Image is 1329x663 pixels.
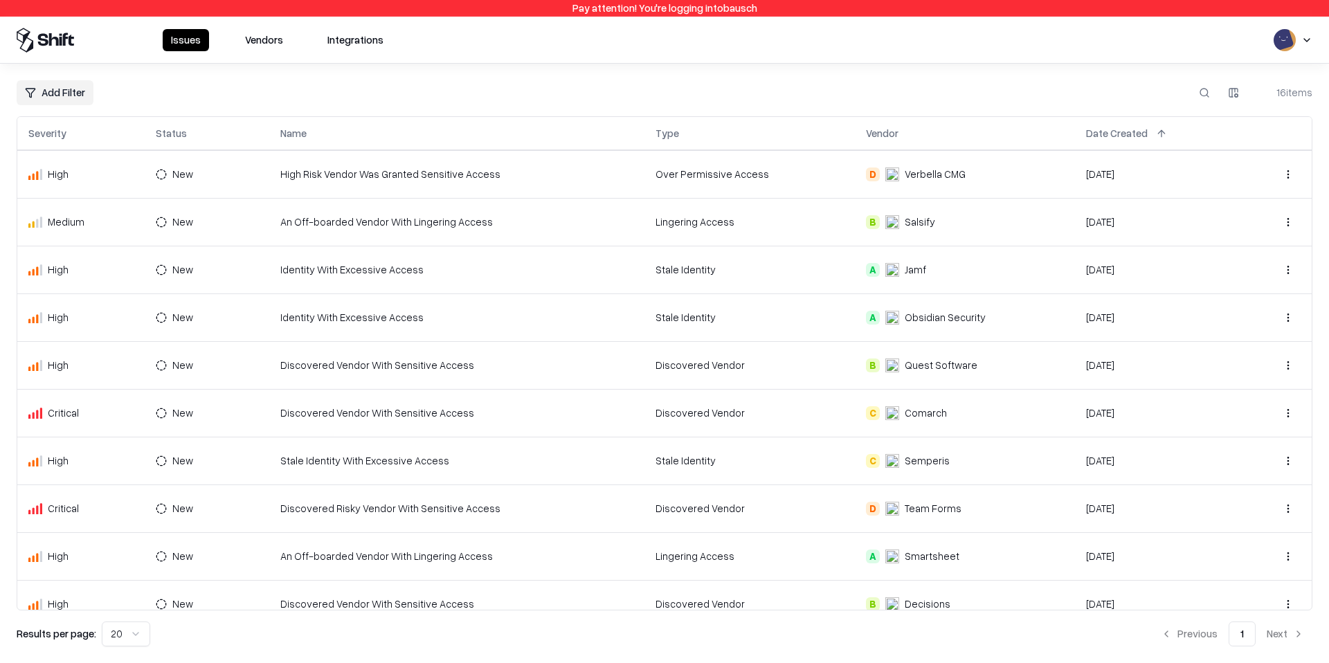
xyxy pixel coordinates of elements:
[28,215,134,229] div: Medium
[172,453,193,468] div: New
[237,29,291,51] button: Vendors
[156,450,214,472] button: New
[885,550,899,563] img: Smartsheet
[269,150,644,198] td: High Risk Vendor Was Granted Sensitive Access
[163,29,209,51] button: Issues
[1257,85,1312,100] div: 16 items
[644,150,855,198] td: Over Permissive Access
[1152,621,1312,646] nav: pagination
[28,406,134,420] div: Critical
[172,549,193,563] div: New
[656,126,679,140] div: Type
[156,211,214,233] button: New
[866,454,880,468] div: C
[269,341,644,389] td: Discovered Vendor With Sensitive Access
[156,307,214,329] button: New
[17,80,93,105] button: Add Filter
[905,549,959,563] div: Smartsheet
[885,167,899,181] img: Verbella CMG
[172,358,193,372] div: New
[269,389,644,437] td: Discovered Vendor With Sensitive Access
[905,406,947,420] div: Comarch
[1075,341,1239,389] td: [DATE]
[644,293,855,341] td: Stale Identity
[1229,621,1256,646] button: 1
[885,454,899,468] img: Semperis
[905,262,926,277] div: Jamf
[866,358,880,372] div: B
[172,310,193,325] div: New
[1075,293,1239,341] td: [DATE]
[866,167,880,181] div: D
[1086,126,1148,140] div: Date Created
[866,126,898,140] div: Vendor
[269,484,644,532] td: Discovered Risky Vendor With Sensitive Access
[172,597,193,611] div: New
[269,532,644,580] td: An Off-boarded Vendor With Lingering Access
[866,550,880,563] div: A
[156,354,214,376] button: New
[172,215,193,229] div: New
[866,215,880,229] div: B
[156,259,214,281] button: New
[905,501,961,516] div: Team Forms
[1075,150,1239,198] td: [DATE]
[156,163,214,185] button: New
[172,262,193,277] div: New
[269,198,644,246] td: An Off-boarded Vendor With Lingering Access
[1075,580,1239,628] td: [DATE]
[885,597,899,611] img: Decisions
[28,358,134,372] div: High
[1075,484,1239,532] td: [DATE]
[156,545,214,567] button: New
[644,580,855,628] td: Discovered Vendor
[1075,389,1239,437] td: [DATE]
[172,167,193,181] div: New
[885,358,899,372] img: Quest Software
[172,501,193,516] div: New
[1075,246,1239,293] td: [DATE]
[644,484,855,532] td: Discovered Vendor
[644,437,855,484] td: Stale Identity
[269,293,644,341] td: Identity With Excessive Access
[28,262,134,277] div: High
[905,597,950,611] div: Decisions
[885,502,899,516] img: Team Forms
[269,580,644,628] td: Discovered Vendor With Sensitive Access
[156,402,214,424] button: New
[319,29,392,51] button: Integrations
[905,215,935,229] div: Salsify
[885,263,899,277] img: Jamf
[1075,532,1239,580] td: [DATE]
[28,453,134,468] div: High
[644,389,855,437] td: Discovered Vendor
[905,167,966,181] div: Verbella CMG
[866,311,880,325] div: A
[866,406,880,420] div: C
[28,597,134,611] div: High
[28,501,134,516] div: Critical
[866,502,880,516] div: D
[644,246,855,293] td: Stale Identity
[1075,198,1239,246] td: [DATE]
[172,406,193,420] div: New
[1075,437,1239,484] td: [DATE]
[17,626,96,641] p: Results per page:
[28,549,134,563] div: High
[905,310,986,325] div: Obsidian Security
[644,532,855,580] td: Lingering Access
[280,126,307,140] div: Name
[644,198,855,246] td: Lingering Access
[885,406,899,420] img: Comarch
[156,126,187,140] div: Status
[866,597,880,611] div: B
[905,453,950,468] div: Semperis
[28,310,134,325] div: High
[269,437,644,484] td: Stale Identity With Excessive Access
[885,215,899,229] img: Salsify
[28,126,66,140] div: Severity
[885,311,899,325] img: Obsidian Security
[269,246,644,293] td: Identity With Excessive Access
[866,263,880,277] div: A
[905,358,977,372] div: Quest Software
